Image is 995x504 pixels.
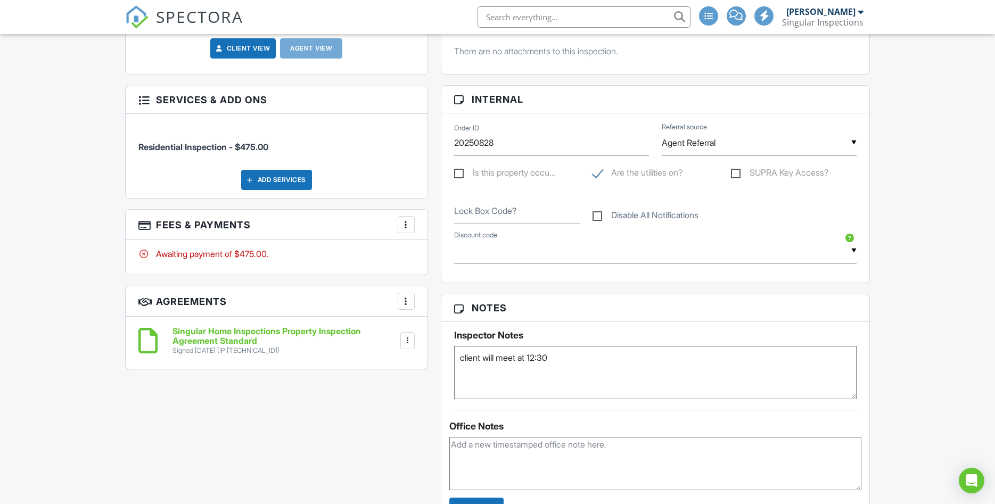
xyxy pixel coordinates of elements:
[441,294,870,322] h3: Notes
[449,421,862,432] div: Office Notes
[126,86,427,114] h3: Services & Add ons
[138,142,268,152] span: Residential Inspection - $475.00
[454,198,580,224] input: Lock Box Code?
[126,210,427,240] h3: Fees & Payments
[172,346,399,355] div: Signed [DATE] (IP [TECHNICAL_ID])
[241,170,312,190] div: Add Services
[172,327,399,355] a: Singular Home Inspections Property Inspection Agreement Standard Signed [DATE] (IP [TECHNICAL_ID])
[156,5,243,28] span: SPECTORA
[138,122,415,161] li: Service: Residential Inspection
[959,468,984,493] div: Open Intercom Messenger
[454,346,857,399] textarea: client will meet at 12:30
[454,45,857,57] p: There are no attachments to this inspection.
[214,43,270,54] a: Client View
[126,286,427,317] h3: Agreements
[662,122,707,132] label: Referral source
[593,210,698,224] label: Disable All Notifications
[125,14,243,37] a: SPECTORA
[478,6,690,28] input: Search everything...
[454,168,556,181] label: Is this property occupied?
[454,205,516,217] label: Lock Box Code?
[782,17,864,28] div: Singular Inspections
[125,5,149,29] img: The Best Home Inspection Software - Spectora
[786,6,856,17] div: [PERSON_NAME]
[731,168,828,181] label: SUPRA Key Access?
[454,330,857,341] h5: Inspector Notes
[138,248,415,260] div: Awaiting payment of $475.00.
[172,327,399,345] h6: Singular Home Inspections Property Inspection Agreement Standard
[593,168,682,181] label: Are the utilities on?
[454,230,497,240] label: Discount code
[441,86,870,113] h3: Internal
[454,123,479,133] label: Order ID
